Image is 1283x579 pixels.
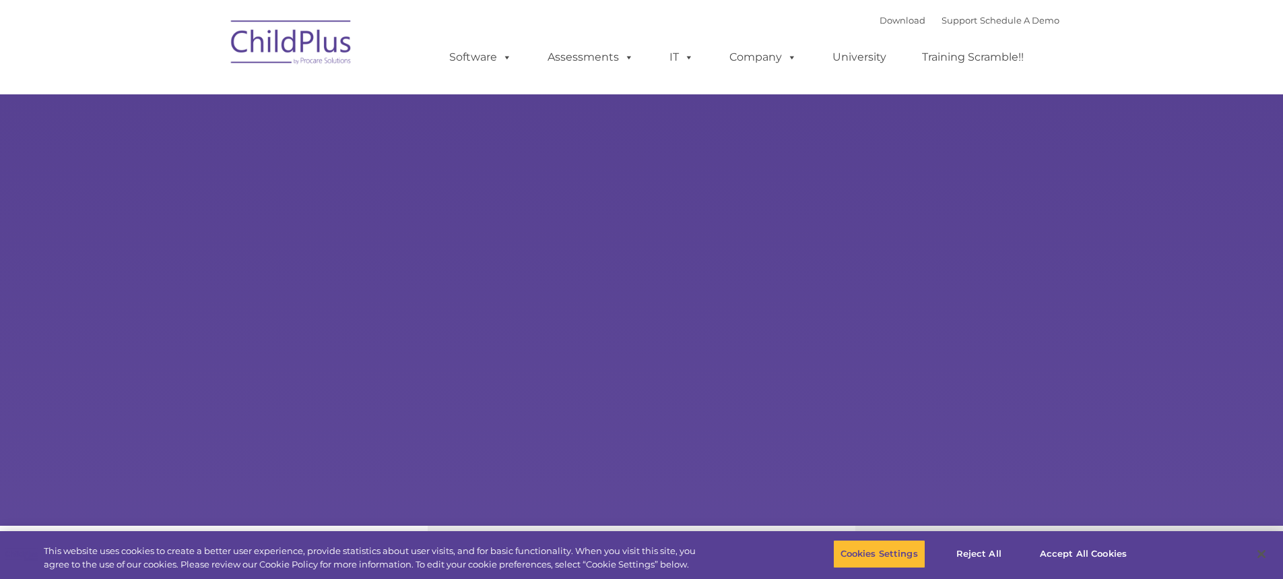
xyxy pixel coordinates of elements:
[880,15,925,26] a: Download
[1032,540,1134,568] button: Accept All Cookies
[937,540,1021,568] button: Reject All
[716,44,810,71] a: Company
[909,44,1037,71] a: Training Scramble!!
[819,44,900,71] a: University
[534,44,647,71] a: Assessments
[833,540,925,568] button: Cookies Settings
[942,15,977,26] a: Support
[224,11,359,78] img: ChildPlus by Procare Solutions
[1247,539,1276,569] button: Close
[656,44,707,71] a: IT
[880,15,1059,26] font: |
[44,545,706,571] div: This website uses cookies to create a better user experience, provide statistics about user visit...
[436,44,525,71] a: Software
[980,15,1059,26] a: Schedule A Demo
